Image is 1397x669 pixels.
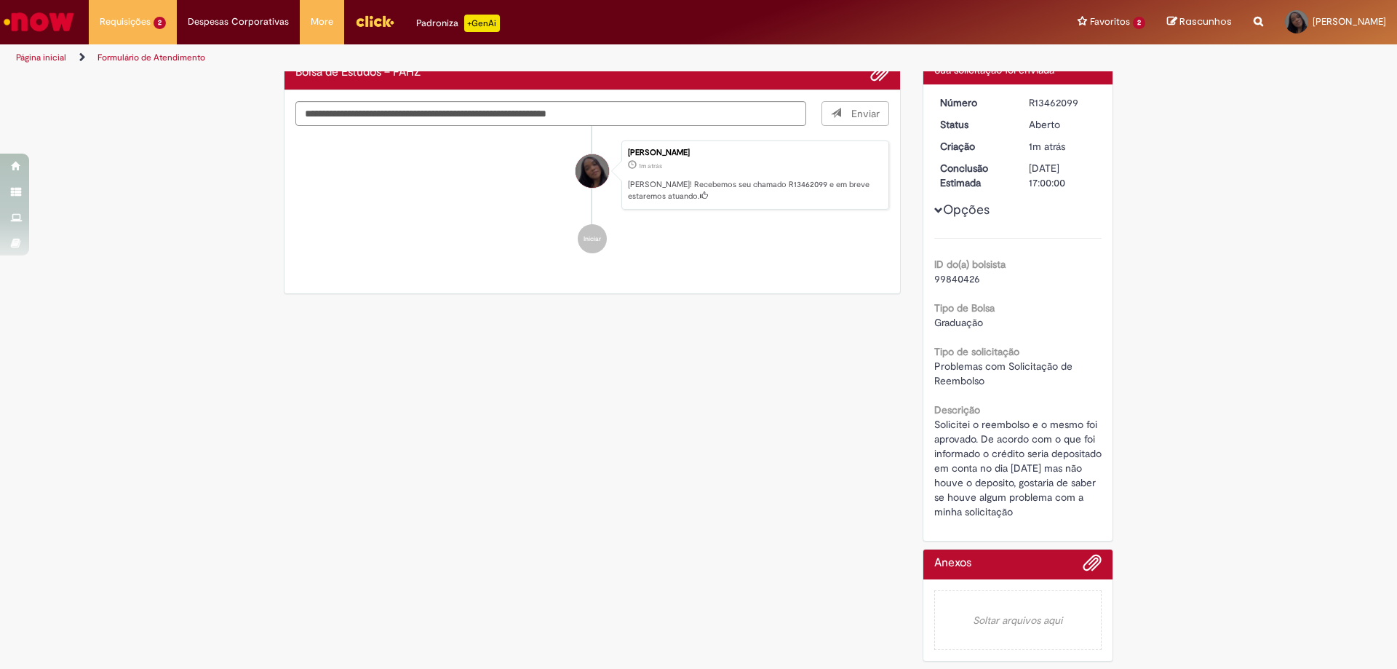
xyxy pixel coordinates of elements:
dt: Número [929,95,1019,110]
img: click_logo_yellow_360x200.png [355,10,394,32]
h2: Bolsa de Estudos – FAHZ Histórico de tíquete [295,66,421,79]
button: Adicionar anexos [870,63,889,82]
em: Soltar arquivos aqui [934,590,1102,650]
span: 1m atrás [639,162,662,170]
div: [PERSON_NAME] [628,149,881,157]
dt: Conclusão Estimada [929,161,1019,190]
li: Ana Heloisa De Souza Silva [295,140,889,210]
span: Problemas com Solicitação de Reembolso [934,360,1075,387]
span: 2 [154,17,166,29]
div: Ana Heloisa De Souza Silva [576,154,609,188]
div: Padroniza [416,15,500,32]
span: Requisições [100,15,151,29]
b: ID do(a) bolsista [934,258,1006,271]
ul: Histórico de tíquete [295,126,889,269]
a: Formulário de Atendimento [97,52,205,63]
b: Tipo de solicitação [934,345,1019,358]
textarea: Digite sua mensagem aqui... [295,101,806,126]
span: Rascunhos [1179,15,1232,28]
b: Descrição [934,403,980,416]
span: Favoritos [1090,15,1130,29]
img: ServiceNow [1,7,76,36]
span: [PERSON_NAME] [1313,15,1386,28]
b: Tipo de Bolsa [934,301,995,314]
time: 29/08/2025 12:04:46 [1029,140,1065,153]
a: Página inicial [16,52,66,63]
span: 2 [1133,17,1145,29]
div: [DATE] 17:00:00 [1029,161,1096,190]
span: 99840426 [934,272,980,285]
span: Despesas Corporativas [188,15,289,29]
time: 29/08/2025 12:04:46 [639,162,662,170]
span: Sua solicitação foi enviada [934,63,1054,76]
span: More [311,15,333,29]
span: Graduação [934,316,983,329]
span: Solicitei o reembolso e o mesmo foi aprovado. De acordo com o que foi informado o crédito seria d... [934,418,1105,518]
a: Rascunhos [1167,15,1232,29]
dt: Criação [929,139,1019,154]
ul: Trilhas de página [11,44,920,71]
div: R13462099 [1029,95,1096,110]
p: +GenAi [464,15,500,32]
span: 1m atrás [1029,140,1065,153]
dt: Status [929,117,1019,132]
h2: Anexos [934,557,971,570]
button: Adicionar anexos [1083,553,1102,579]
p: [PERSON_NAME]! Recebemos seu chamado R13462099 e em breve estaremos atuando. [628,179,881,202]
div: Aberto [1029,117,1096,132]
div: 29/08/2025 12:04:46 [1029,139,1096,154]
